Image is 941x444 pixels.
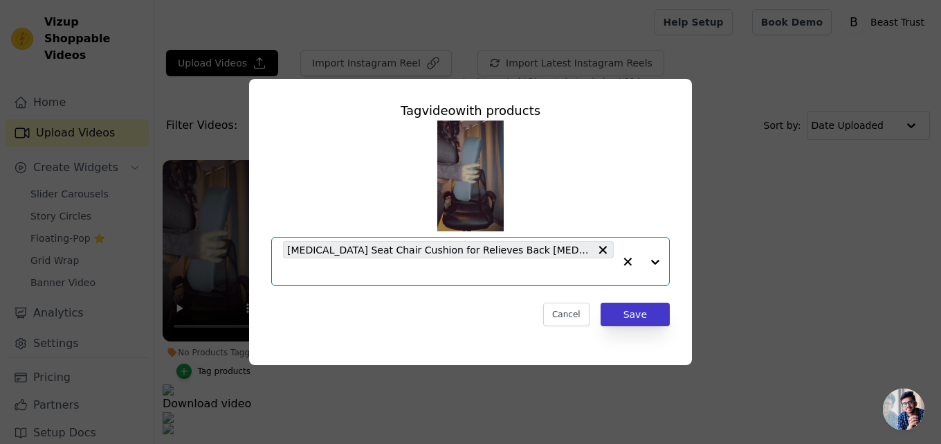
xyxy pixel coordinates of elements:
div: Tag video with products [271,101,670,121]
span: [MEDICAL_DATA] Seat Chair Cushion for Relieves Back [MEDICAL_DATA] Pain [MEDICAL_DATA] [MEDICAL_D... [287,242,590,258]
button: Save [601,303,670,326]
img: tn-199a3f0edcd14aac8f42260941034bbd.png [437,121,504,231]
button: Cancel [543,303,590,326]
div: Open chat [883,389,924,430]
